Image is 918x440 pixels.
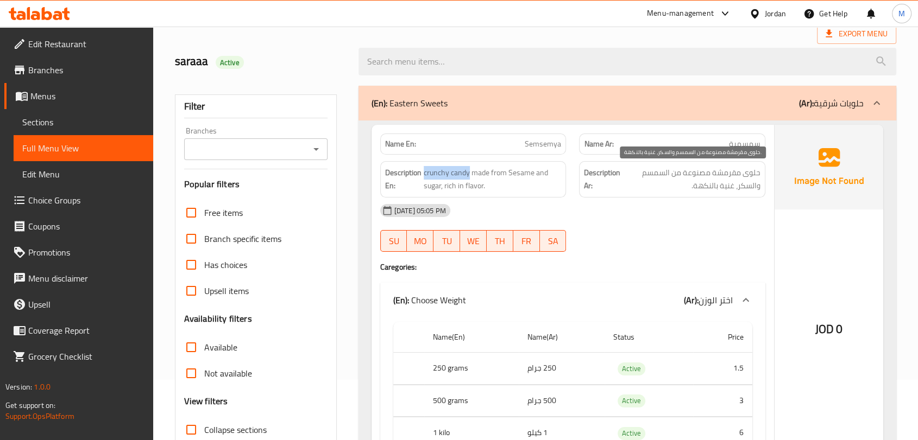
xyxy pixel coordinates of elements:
button: SU [380,230,407,252]
button: SA [540,230,567,252]
a: Upsell [4,291,153,317]
th: Price [693,322,752,353]
span: حلوى مقرمشة مصنوعة من السمسم والسكر، غنية بالنكهة. [623,166,760,193]
span: TH [491,233,509,249]
span: Export Menu [826,27,888,41]
span: Not available [204,367,252,380]
a: Grocery Checklist [4,343,153,369]
span: SU [385,233,403,249]
span: Coverage Report [28,324,144,337]
span: Upsell [28,298,144,311]
h3: Availability filters [184,313,252,325]
a: Full Menu View [14,135,153,161]
span: WE [464,233,482,249]
span: Export Menu [817,24,896,44]
span: Has choices [204,258,247,271]
span: Active [618,394,645,407]
h2: saraaa [175,53,345,69]
a: Edit Restaurant [4,31,153,57]
span: Menus [30,90,144,103]
span: Edit Menu [22,168,144,181]
span: M [898,8,905,20]
button: FR [513,230,540,252]
span: Version: [5,380,32,394]
div: (En): Eastern Sweets(Ar):حلويات شرقية [359,86,896,120]
span: crunchy candy made from Sesame and sugar, rich in flavor. [424,166,562,193]
td: 500 جرام [519,385,605,417]
img: Ae5nvW7+0k+MAAAAAElFTkSuQmCC [775,125,883,209]
span: Branches [28,63,144,76]
a: Support.OpsPlatform [5,409,74,423]
div: Filter [184,95,328,118]
strong: Description Ar: [584,166,620,193]
input: search [359,48,896,75]
div: Active [216,56,244,69]
th: 500 grams [424,385,519,417]
span: JOD [815,318,834,340]
span: Semsemya [525,138,561,150]
button: WE [460,230,487,252]
a: Coupons [4,213,153,239]
strong: Name En: [385,138,416,150]
span: Menu disclaimer [28,272,144,285]
span: MO [411,233,429,249]
div: Jordan [765,8,786,20]
button: MO [407,230,433,252]
span: Get support on: [5,398,55,412]
a: Choice Groups [4,187,153,213]
a: Edit Menu [14,161,153,187]
span: Sections [22,116,144,129]
a: Coverage Report [4,317,153,343]
span: 0 [836,318,842,340]
td: 250 جرام [519,353,605,385]
div: (En): Choose Weight(Ar):اختر الوزن [380,283,765,317]
span: FR [518,233,536,249]
span: Free items [204,206,243,219]
span: Active [618,362,645,375]
td: 3 [693,385,752,417]
a: Menu disclaimer [4,265,153,291]
span: Available [204,341,237,354]
span: Full Menu View [22,142,144,155]
span: Active [618,427,645,439]
h3: View filters [184,395,228,407]
h3: Popular filters [184,178,328,190]
span: 1.0.0 [34,380,51,394]
span: Active [216,58,244,68]
div: Active [618,394,645,407]
p: Choose Weight [393,294,466,307]
div: Menu-management [647,7,714,20]
th: Status [605,322,693,353]
a: Branches [4,57,153,83]
span: [DATE] 05:05 PM [390,206,450,216]
span: سمسمية [729,138,760,150]
span: Upsell items [204,284,249,297]
div: Active [618,362,645,375]
span: TU [438,233,456,249]
span: Coupons [28,220,144,233]
b: (Ar): [799,95,814,111]
span: Edit Restaurant [28,37,144,50]
td: 1.5 [693,353,752,385]
strong: Description En: [385,166,422,193]
span: Branch specific items [204,232,281,245]
th: Name(En) [424,322,519,353]
th: Name(Ar) [519,322,605,353]
strong: Name Ar: [584,138,613,150]
th: 250 grams [424,353,519,385]
button: Open [309,142,324,157]
a: Promotions [4,239,153,265]
span: Grocery Checklist [28,350,144,363]
h4: Caregories: [380,262,765,272]
span: Collapse sections [204,423,267,436]
span: Choice Groups [28,194,144,207]
button: TU [433,230,460,252]
p: Eastern Sweets [372,97,448,110]
b: (En): [372,95,387,111]
a: Menus [4,83,153,109]
a: Sections [14,109,153,135]
span: اختر الوزن [699,292,733,308]
span: Promotions [28,246,144,259]
b: (Ar): [684,292,699,308]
